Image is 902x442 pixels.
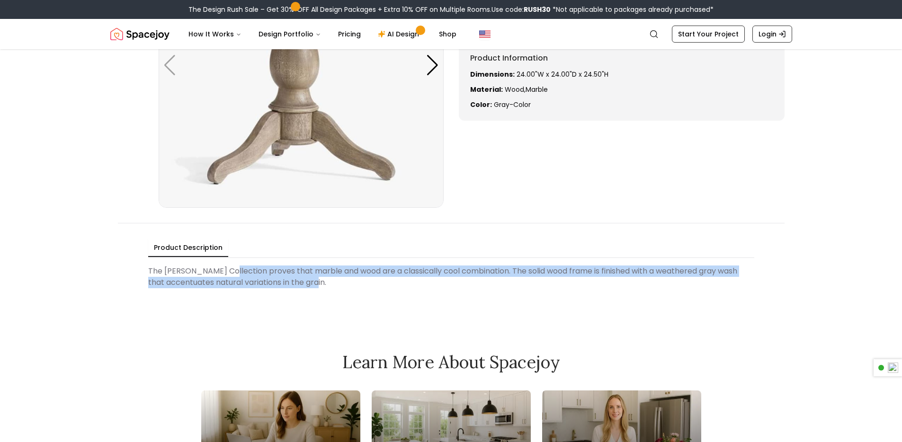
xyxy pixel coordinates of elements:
[188,5,714,14] div: The Design Rush Sale – Get 30% OFF All Design Packages + Extra 10% OFF on Multiple Rooms.
[470,70,773,79] p: 24.00"W x 24.00"D x 24.50"H
[110,19,792,49] nav: Global
[672,26,745,43] a: Start Your Project
[110,25,170,44] a: Spacejoy
[330,25,368,44] a: Pricing
[201,353,701,371] h2: Learn More About Spacejoy
[470,100,492,109] strong: Color:
[752,26,792,43] a: Login
[494,100,531,109] span: gray-color
[251,25,329,44] button: Design Portfolio
[181,25,464,44] nav: Main
[505,85,548,94] span: Wood,Marble
[551,5,714,14] span: *Not applicable to packages already purchased*
[148,262,754,292] div: The [PERSON_NAME] Collection proves that marble and wood are a classically cool combination. The ...
[370,25,429,44] a: AI Design
[431,25,464,44] a: Shop
[181,25,249,44] button: How It Works
[470,85,503,94] strong: Material:
[524,5,551,14] b: RUSH30
[479,28,491,40] img: United States
[148,239,228,257] button: Product Description
[470,53,773,64] h6: Product Information
[470,70,515,79] strong: Dimensions:
[110,25,170,44] img: Spacejoy Logo
[491,5,551,14] span: Use code:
